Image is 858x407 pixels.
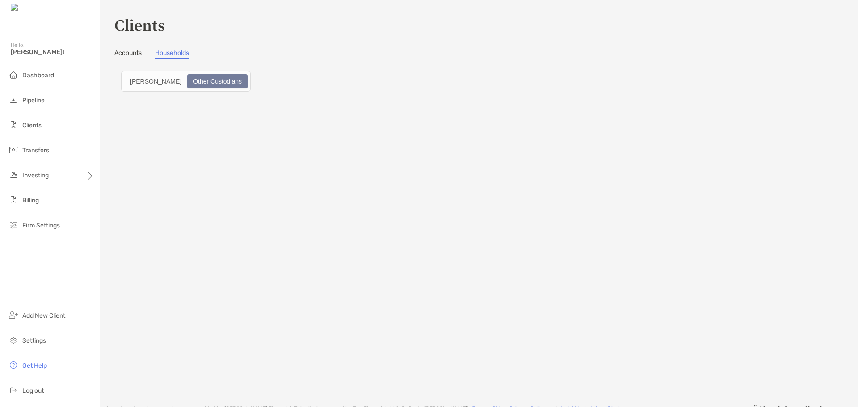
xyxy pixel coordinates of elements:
span: Billing [22,197,39,204]
img: add_new_client icon [8,310,19,320]
span: Get Help [22,362,47,369]
span: Firm Settings [22,222,60,229]
div: Zoe [125,75,186,88]
img: logout icon [8,385,19,395]
img: settings icon [8,335,19,345]
img: dashboard icon [8,69,19,80]
img: pipeline icon [8,94,19,105]
span: Log out [22,387,44,394]
img: clients icon [8,119,19,130]
span: Transfers [22,147,49,154]
a: Households [155,49,189,59]
span: Add New Client [22,312,65,319]
img: firm-settings icon [8,219,19,230]
span: Settings [22,337,46,344]
img: get-help icon [8,360,19,370]
div: Other Custodians [188,75,247,88]
h3: Clients [114,14,844,35]
span: Pipeline [22,97,45,104]
span: Clients [22,122,42,129]
span: Investing [22,172,49,179]
img: billing icon [8,194,19,205]
div: segmented control [121,71,251,92]
a: Accounts [114,49,142,59]
img: investing icon [8,169,19,180]
span: [PERSON_NAME]! [11,48,94,56]
img: Zoe Logo [11,4,49,12]
img: transfers icon [8,144,19,155]
span: Dashboard [22,71,54,79]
